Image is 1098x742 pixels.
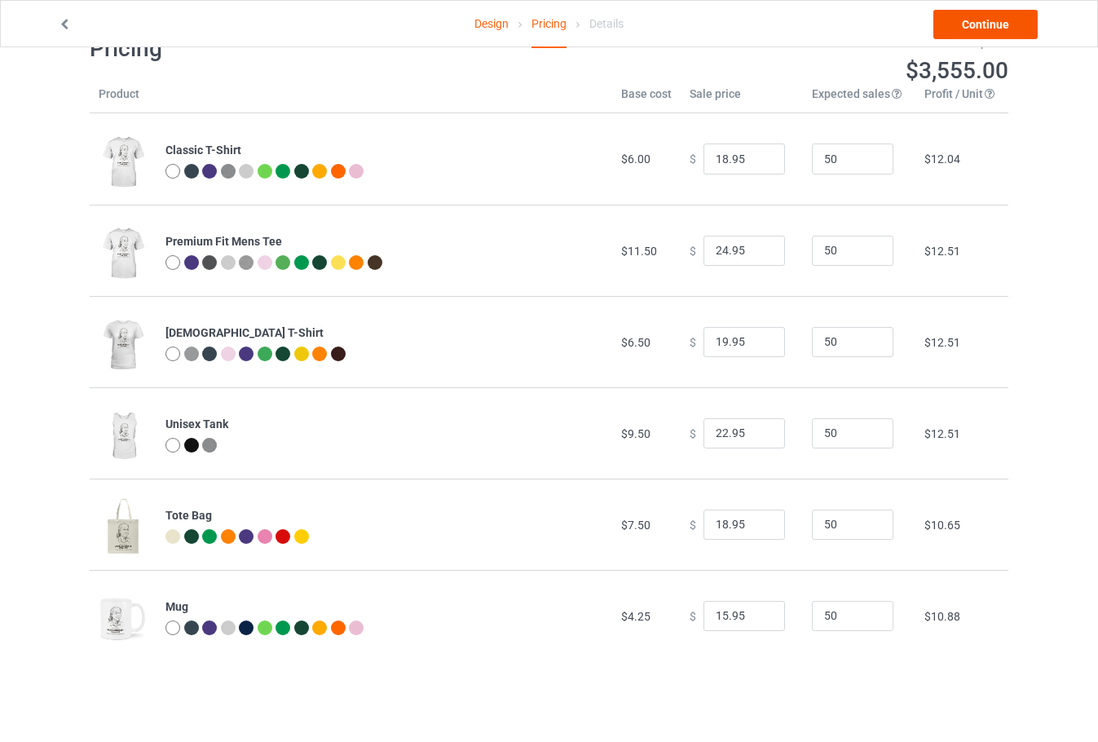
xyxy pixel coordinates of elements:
b: Mug [165,600,188,613]
b: Classic T-Shirt [165,144,241,157]
th: Sale price [681,86,803,113]
th: Profit / Unit [915,86,1008,113]
span: $ [690,244,696,257]
span: $12.51 [924,427,960,440]
span: $10.88 [924,610,960,623]
b: Tote Bag [165,509,212,522]
div: Pricing [531,1,567,48]
span: $11.50 [621,245,657,258]
img: heather_texture.png [221,164,236,179]
b: Premium Fit Mens Tee [165,235,282,248]
span: $10.65 [924,519,960,532]
div: Details [589,1,624,46]
a: Design [474,1,509,46]
span: $7.50 [621,519,650,532]
img: heather_texture.png [239,255,254,270]
span: $12.04 [924,152,960,166]
span: $ [690,335,696,348]
span: $6.00 [621,152,650,166]
span: $ [690,609,696,622]
b: Unisex Tank [165,417,228,431]
span: $ [690,518,696,531]
span: $3,555.00 [906,57,1008,84]
img: heather_texture.png [202,438,217,453]
span: $4.25 [621,610,650,623]
th: Product [90,86,157,113]
th: Base cost [612,86,681,113]
span: $6.50 [621,336,650,349]
th: Expected sales [803,86,915,113]
span: $12.51 [924,336,960,349]
span: $ [690,152,696,166]
h1: Pricing [90,34,538,64]
span: $12.51 [924,245,960,258]
b: [DEMOGRAPHIC_DATA] T-Shirt [165,326,324,339]
a: Continue [933,10,1038,39]
span: $ [690,426,696,439]
span: $9.50 [621,427,650,440]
